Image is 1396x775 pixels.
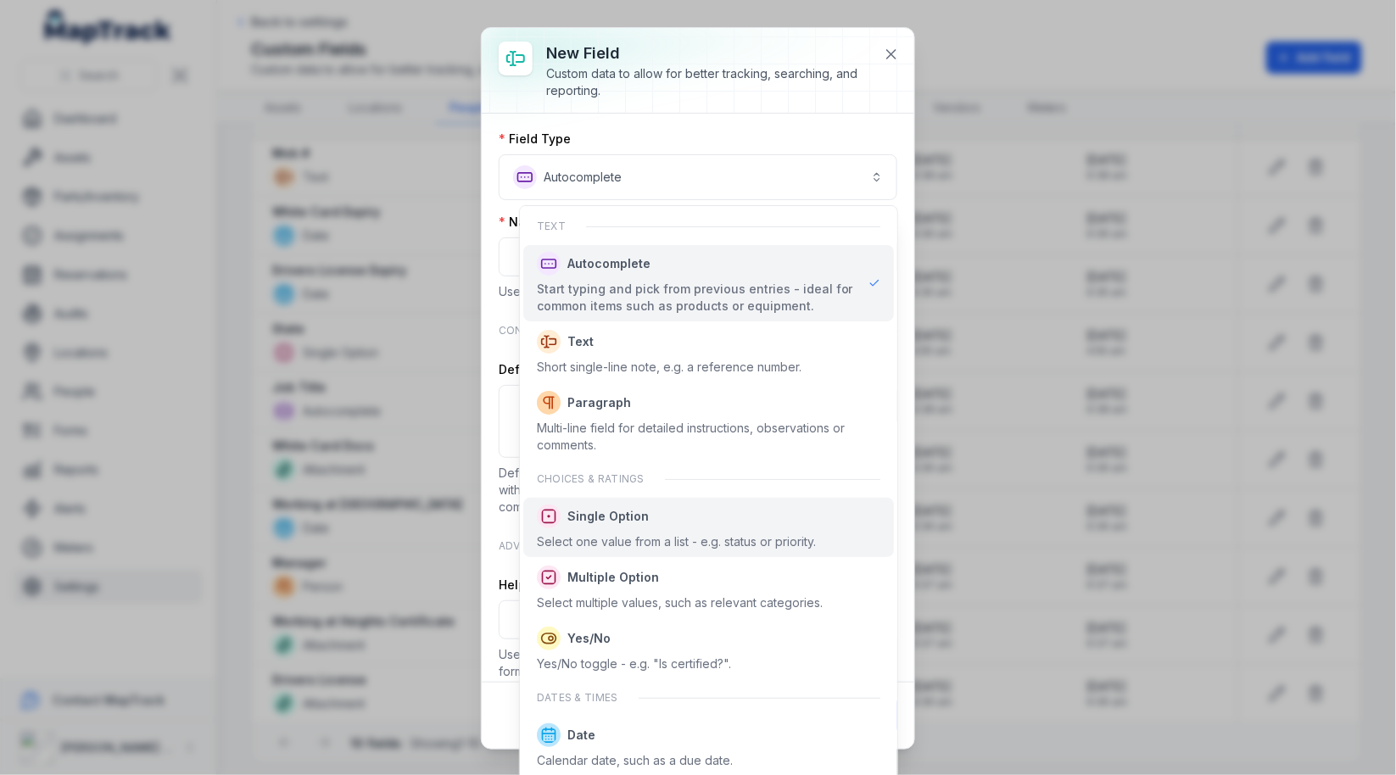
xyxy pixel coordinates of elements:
div: Short single-line note, e.g. a reference number. [537,359,801,376]
div: Select multiple values, such as relevant categories. [537,594,823,611]
div: Select one value from a list - e.g. status or priority. [537,533,816,550]
div: Yes/No toggle - e.g. "Is certified?". [537,655,731,672]
button: Autocomplete [499,154,897,200]
span: Autocomplete [567,255,651,272]
div: Choices & ratings [523,462,894,496]
span: Text [567,333,594,350]
div: Calendar date, such as a due date. [537,752,733,769]
div: Dates & times [523,681,894,715]
div: Text [523,209,894,243]
span: Date [567,727,595,744]
span: Paragraph [567,394,631,411]
div: Start typing and pick from previous entries - ideal for common items such as products or equipment. [537,281,855,315]
span: Multiple Option [567,569,659,586]
span: Yes/No [567,630,611,647]
div: Multi-line field for detailed instructions, observations or comments. [537,420,880,454]
span: Single Option [567,508,649,525]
